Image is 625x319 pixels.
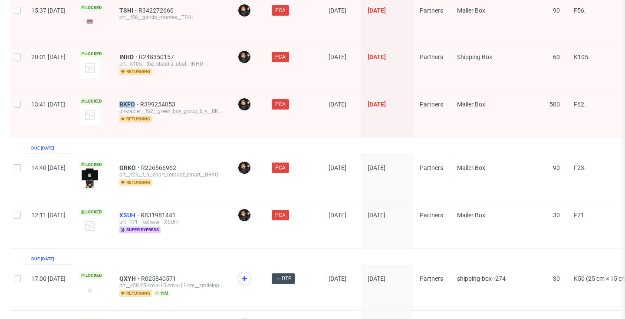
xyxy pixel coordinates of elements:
span: Partners [420,164,443,171]
div: prt__f23__f_h_lenart_tomasz_lenart__GRKO [119,171,224,178]
span: [DATE] [368,53,386,60]
div: prt__k50-25-cm-x-15-cm-x-11-cm__smileinprogress__QXYH [119,282,224,289]
span: Locked [79,4,104,11]
span: returning [119,179,152,186]
span: [DATE] [329,164,346,171]
span: PCA [275,100,286,108]
a: XSUH [119,212,141,219]
span: Partners [420,212,443,219]
span: F62. [574,101,586,108]
span: F23. [574,164,586,171]
span: → DTP [275,275,292,282]
span: F71. [574,212,586,219]
div: prt__f71__ketterer__XSUH [119,219,224,226]
span: [DATE] [368,101,386,108]
span: 15:37 [DATE] [31,7,66,14]
span: F56. [574,7,586,14]
span: [DATE] [368,212,385,219]
img: version_two_editor_design [79,16,100,27]
span: [DATE] [329,275,346,282]
span: [DATE] [329,101,346,108]
span: 13:41 [DATE] [31,101,66,108]
span: [DATE] [329,7,346,14]
span: PCA [275,164,286,172]
img: Dominik Grosicki [238,162,250,174]
div: prt__k105__tba_klaudia_obal__INHD [119,60,224,67]
a: R226566952 [141,164,178,171]
span: Locked [79,272,104,279]
img: Dominik Grosicki [238,51,250,63]
div: prt__f56__garcia_montes__TSHI [119,14,224,21]
span: returning [119,116,152,123]
span: 500 [549,101,560,108]
span: [DATE] [329,53,346,60]
span: pim [154,290,170,297]
img: Dominik Grosicki [238,209,250,221]
a: TSHI [119,7,138,14]
span: Mailer Box [457,7,485,14]
span: returning [119,68,152,75]
span: Locked [79,50,104,57]
span: PCA [275,211,286,219]
img: version_two_editor_design.png [79,168,100,189]
span: Mailer Box [457,164,485,171]
span: returning [119,290,152,297]
span: 20:01 [DATE] [31,53,66,60]
a: BKFO [119,101,140,108]
span: 30 [553,212,560,219]
span: PCA [275,7,286,14]
div: ph-zapier__f62__green_boy_group_b_v__BKFO [119,108,224,115]
span: [DATE] [329,212,346,219]
span: Locked [79,161,104,168]
a: R831981441 [141,212,178,219]
span: PCA [275,53,286,61]
img: Dominik Grosicki [238,4,250,17]
span: 90 [553,164,560,171]
span: shipping-box--274 [457,275,506,282]
span: super express [119,226,161,233]
span: Locked [79,98,104,105]
a: QXYH [119,275,141,282]
a: R399254053 [140,101,177,108]
span: Partners [420,101,443,108]
a: GRKO [119,164,141,171]
span: 14:40 [DATE] [31,164,66,171]
a: R248350157 [139,53,176,60]
span: K105. [574,53,590,60]
div: Due [DATE] [31,145,54,152]
span: Mailer Box [457,101,485,108]
span: Mailer Box [457,212,485,219]
span: Partners [420,53,443,60]
a: R025840571 [141,275,178,282]
img: version_two_editor_design [79,284,100,296]
span: Partners [420,275,443,282]
img: Dominik Grosicki [238,98,250,110]
span: [DATE] [368,7,386,14]
span: [DATE] [368,164,385,171]
a: INHD [119,53,139,60]
span: Shipping Box [457,53,492,60]
a: R342272660 [138,7,175,14]
span: 30 [553,275,560,282]
span: 17:00 [DATE] [31,275,66,282]
span: Locked [79,209,104,216]
div: Due [DATE] [31,256,54,263]
span: [DATE] [368,275,385,282]
span: 60 [553,53,560,60]
span: Partners [420,7,443,14]
span: 90 [553,7,560,14]
span: 12:11 [DATE] [31,212,66,219]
